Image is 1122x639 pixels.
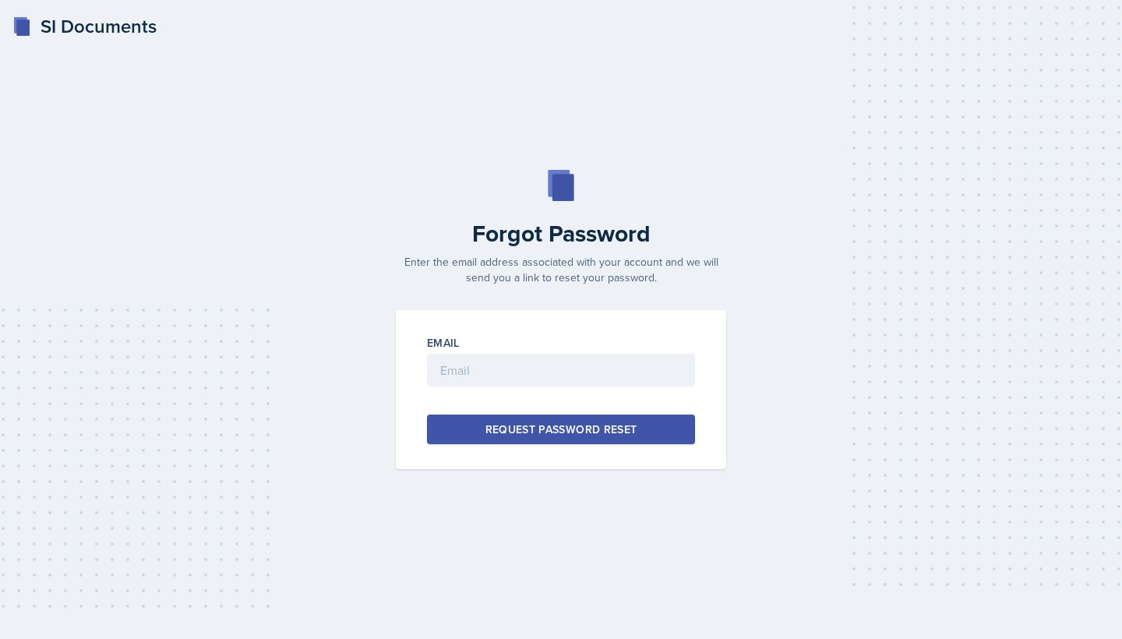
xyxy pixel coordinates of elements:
[427,415,695,444] button: Request Password Reset
[427,335,460,351] label: Email
[12,12,157,41] a: SI Documents
[427,354,695,387] input: Email
[386,220,736,248] h2: Forgot Password
[386,254,736,285] p: Enter the email address associated with your account and we will send you a link to reset your pa...
[485,422,637,437] div: Request Password Reset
